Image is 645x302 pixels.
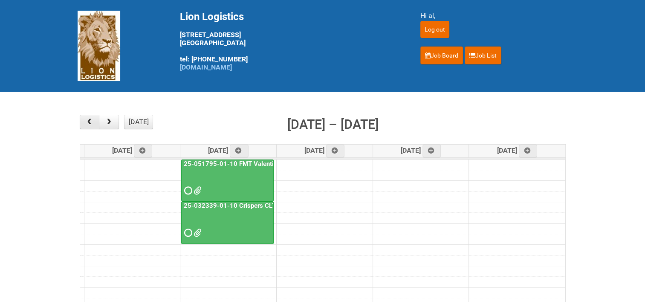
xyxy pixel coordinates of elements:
[112,146,153,154] span: [DATE]
[184,230,190,236] span: Requested
[420,21,449,38] input: Log out
[287,115,379,134] h2: [DATE] – [DATE]
[420,46,463,64] a: Job Board
[194,230,200,236] span: Crisp.jpg 25-032339-01-10 Crispers LION FORMS MOR_2nd Mailing.xlsx 25-032339-01_LABELS_Client Mai...
[124,115,153,129] button: [DATE]
[401,146,441,154] span: [DATE]
[420,11,568,21] div: Hi al,
[465,46,501,64] a: Job List
[519,145,538,157] a: Add an event
[497,146,538,154] span: [DATE]
[208,146,249,154] span: [DATE]
[182,160,322,168] a: 25-051795-01-10 FMT Valentino Masc US CLT
[194,188,200,194] span: MDN_REV (2) 25-051795-01-10 LEFTOVERS.xlsx FMT Masculine Sites (002)_REV.xlsx MDN_REV (2) 25-0517...
[134,145,153,157] a: Add an event
[180,11,399,71] div: [STREET_ADDRESS] [GEOGRAPHIC_DATA] tel: [PHONE_NUMBER]
[78,41,120,49] a: Lion Logistics
[184,188,190,194] span: Requested
[180,11,244,23] span: Lion Logistics
[304,146,345,154] span: [DATE]
[422,145,441,157] a: Add an event
[78,11,120,81] img: Lion Logistics
[182,202,362,209] a: 25-032339-01-10 Crispers CLT + Online CPT - Client Mailing
[326,145,345,157] a: Add an event
[230,145,249,157] a: Add an event
[181,160,274,202] a: 25-051795-01-10 FMT Valentino Masc US CLT
[181,201,274,244] a: 25-032339-01-10 Crispers CLT + Online CPT - Client Mailing
[180,63,232,71] a: [DOMAIN_NAME]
